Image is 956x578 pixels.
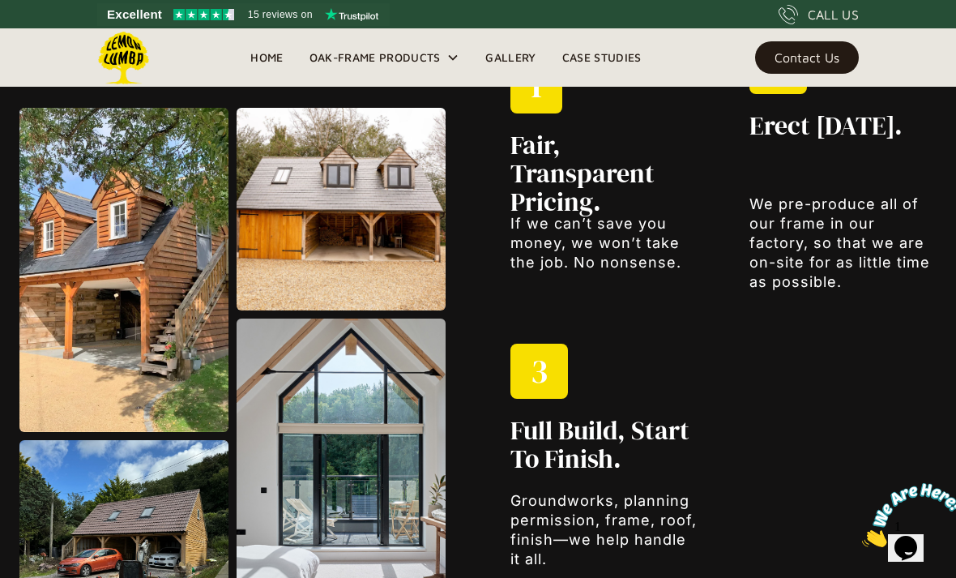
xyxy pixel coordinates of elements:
[549,45,655,70] a: Case Studies
[856,477,956,554] iframe: chat widget
[297,28,473,87] div: Oak-Frame Products
[510,417,698,473] h2: Full Build, Start to Finish.
[749,112,903,140] h2: Erect [DATE].
[237,45,296,70] a: Home
[531,66,542,105] h1: 1
[248,5,313,24] span: 15 reviews on
[309,48,441,67] div: Oak-Frame Products
[775,52,839,63] div: Contact Us
[97,3,390,26] a: See Lemon Lumba reviews on Trustpilot
[472,45,548,70] a: Gallery
[531,352,548,391] h1: 3
[808,5,859,24] div: CALL US
[755,41,859,74] a: Contact Us
[510,214,698,272] p: If we can’t save you money, we won’t take the job. No nonsense.
[510,491,698,569] p: Groundworks, planning permission, frame, roof, finish—we help handle it all.
[325,8,378,21] img: Trustpilot logo
[749,195,937,292] p: We pre-produce all of our frame in our factory, so that we are on-site for as little time as poss...
[173,9,234,20] img: Trustpilot 4.5 stars
[6,6,13,20] span: 1
[6,6,107,71] img: Chat attention grabber
[107,5,162,24] span: Excellent
[510,131,698,217] h2: Fair, Transparent Pricing.
[779,5,859,24] a: CALL US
